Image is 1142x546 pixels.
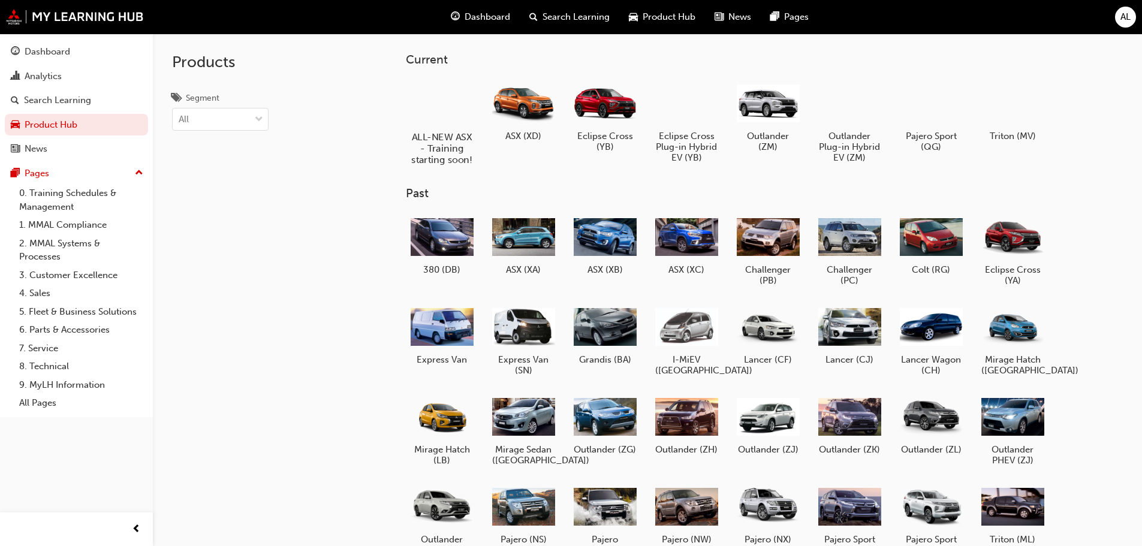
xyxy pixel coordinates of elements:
[574,131,637,152] h5: Eclipse Cross (YB)
[813,76,885,167] a: Outlander Plug-in Hybrid EV (ZM)
[981,534,1044,545] h5: Triton (ML)
[650,76,722,167] a: Eclipse Cross Plug-in Hybrid EV (YB)
[977,76,1048,146] a: Triton (MV)
[705,5,761,29] a: news-iconNews
[818,131,881,163] h5: Outlander Plug-in Hybrid EV (ZM)
[14,234,148,266] a: 2. MMAL Systems & Processes
[813,390,885,460] a: Outlander (ZK)
[179,113,189,126] div: All
[14,339,148,358] a: 7. Service
[784,10,809,24] span: Pages
[977,300,1048,381] a: Mirage Hatch ([GEOGRAPHIC_DATA])
[5,38,148,162] button: DashboardAnalyticsSearch LearningProduct HubNews
[14,303,148,321] a: 5. Fleet & Business Solutions
[14,376,148,394] a: 9. MyLH Information
[132,522,141,537] span: prev-icon
[900,444,963,455] h5: Outlander (ZL)
[895,390,967,460] a: Outlander (ZL)
[732,76,804,156] a: Outlander (ZM)
[574,264,637,275] h5: ASX (XB)
[818,354,881,365] h5: Lancer (CJ)
[14,184,148,216] a: 0. Training Schedules & Management
[411,354,474,365] h5: Express Van
[5,89,148,111] a: Search Learning
[441,5,520,29] a: guage-iconDashboard
[25,167,49,180] div: Pages
[900,131,963,152] h5: Pajero Sport (QG)
[5,138,148,160] a: News
[569,76,641,156] a: Eclipse Cross (YB)
[813,300,885,370] a: Lancer (CJ)
[650,210,722,280] a: ASX (XC)
[406,186,1087,200] h3: Past
[981,131,1044,141] h5: Triton (MV)
[6,9,144,25] img: mmal
[895,76,967,156] a: Pajero Sport (QG)
[14,284,148,303] a: 4. Sales
[492,534,555,545] h5: Pajero (NS)
[492,444,555,466] h5: Mirage Sedan ([GEOGRAPHIC_DATA])
[977,210,1048,291] a: Eclipse Cross (YA)
[981,354,1044,376] h5: Mirage Hatch ([GEOGRAPHIC_DATA])
[487,210,559,280] a: ASX (XA)
[977,390,1048,470] a: Outlander PHEV (ZJ)
[492,354,555,376] h5: Express Van (SN)
[655,444,718,455] h5: Outlander (ZH)
[569,210,641,280] a: ASX (XB)
[543,10,610,24] span: Search Learning
[569,390,641,460] a: Outlander (ZG)
[981,444,1044,466] h5: Outlander PHEV (ZJ)
[900,264,963,275] h5: Colt (RG)
[408,131,475,165] h5: ALL-NEW ASX - Training starting soon!
[406,390,478,470] a: Mirage Hatch (LB)
[487,300,559,381] a: Express Van (SN)
[411,444,474,466] h5: Mirage Hatch (LB)
[255,112,263,128] span: down-icon
[813,210,885,291] a: Challenger (PC)
[25,45,70,59] div: Dashboard
[569,300,641,370] a: Grandis (BA)
[11,47,20,58] span: guage-icon
[172,93,181,104] span: tags-icon
[728,10,751,24] span: News
[25,70,62,83] div: Analytics
[574,444,637,455] h5: Outlander (ZG)
[14,216,148,234] a: 1. MMAL Compliance
[732,390,804,460] a: Outlander (ZJ)
[11,168,20,179] span: pages-icon
[14,357,148,376] a: 8. Technical
[135,165,143,181] span: up-icon
[981,264,1044,286] h5: Eclipse Cross (YA)
[619,5,705,29] a: car-iconProduct Hub
[451,10,460,25] span: guage-icon
[5,41,148,63] a: Dashboard
[487,76,559,146] a: ASX (XD)
[520,5,619,29] a: search-iconSearch Learning
[406,53,1087,67] h3: Current
[737,131,800,152] h5: Outlander (ZM)
[5,162,148,185] button: Pages
[465,10,510,24] span: Dashboard
[900,354,963,376] h5: Lancer Wagon (CH)
[172,53,269,72] h2: Products
[737,534,800,545] h5: Pajero (NX)
[411,264,474,275] h5: 380 (DB)
[492,131,555,141] h5: ASX (XD)
[655,354,718,376] h5: I-MiEV ([GEOGRAPHIC_DATA])
[737,354,800,365] h5: Lancer (CF)
[406,210,478,280] a: 380 (DB)
[14,394,148,412] a: All Pages
[895,210,967,280] a: Colt (RG)
[737,264,800,286] h5: Challenger (PB)
[737,444,800,455] h5: Outlander (ZJ)
[14,266,148,285] a: 3. Customer Excellence
[11,144,20,155] span: news-icon
[529,10,538,25] span: search-icon
[24,93,91,107] div: Search Learning
[770,10,779,25] span: pages-icon
[895,300,967,381] a: Lancer Wagon (CH)
[629,10,638,25] span: car-icon
[1120,10,1131,24] span: AL
[655,264,718,275] h5: ASX (XC)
